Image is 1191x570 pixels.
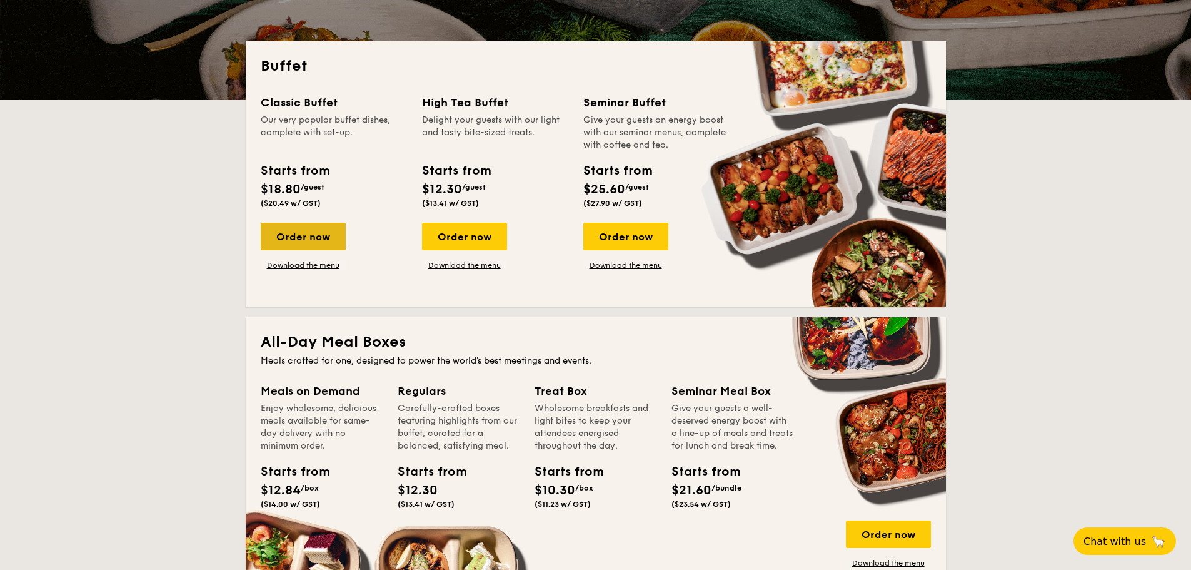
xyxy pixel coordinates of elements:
span: ($11.23 w/ GST) [535,500,591,509]
button: Chat with us🦙 [1073,527,1176,555]
span: $25.60 [583,182,625,197]
span: $21.60 [671,483,711,498]
span: Chat with us [1083,536,1146,547]
h2: All-Day Meal Boxes [261,332,931,352]
span: $10.30 [535,483,575,498]
div: Give your guests a well-deserved energy boost with a line-up of meals and treats for lunch and br... [671,402,793,452]
div: Wholesome breakfasts and light bites to keep your attendees energised throughout the day. [535,402,656,452]
span: ($20.49 w/ GST) [261,199,321,208]
span: $12.30 [398,483,438,498]
div: Order now [261,223,346,250]
div: Seminar Buffet [583,94,730,111]
span: ($14.00 w/ GST) [261,500,320,509]
div: Give your guests an energy boost with our seminar menus, complete with coffee and tea. [583,114,730,151]
span: ($27.90 w/ GST) [583,199,642,208]
a: Download the menu [261,260,346,270]
div: Our very popular buffet dishes, complete with set-up. [261,114,407,151]
a: Download the menu [422,260,507,270]
div: Order now [422,223,507,250]
span: $12.84 [261,483,301,498]
span: ($13.41 w/ GST) [398,500,455,509]
div: Starts from [422,161,490,180]
div: Carefully-crafted boxes featuring highlights from our buffet, curated for a balanced, satisfying ... [398,402,520,452]
div: Starts from [261,161,329,180]
span: /box [301,484,319,492]
span: /guest [462,183,486,191]
span: ($23.54 w/ GST) [671,500,731,509]
span: /box [575,484,593,492]
div: Meals crafted for one, designed to power the world's best meetings and events. [261,355,931,367]
div: Enjoy wholesome, delicious meals available for same-day delivery with no minimum order. [261,402,383,452]
h2: Buffet [261,56,931,76]
div: High Tea Buffet [422,94,568,111]
span: 🦙 [1151,534,1166,549]
span: /guest [625,183,649,191]
div: Order now [846,521,931,548]
a: Download the menu [846,558,931,568]
span: /guest [301,183,324,191]
div: Meals on Demand [261,382,383,400]
span: $12.30 [422,182,462,197]
div: Starts from [261,462,317,481]
div: Delight your guests with our light and tasty bite-sized treats. [422,114,568,151]
div: Classic Buffet [261,94,407,111]
span: /bundle [711,484,741,492]
div: Regulars [398,382,520,400]
div: Starts from [671,462,728,481]
div: Seminar Meal Box [671,382,793,400]
div: Order now [583,223,668,250]
a: Download the menu [583,260,668,270]
div: Treat Box [535,382,656,400]
div: Starts from [398,462,454,481]
span: ($13.41 w/ GST) [422,199,479,208]
div: Starts from [583,161,651,180]
div: Starts from [535,462,591,481]
span: $18.80 [261,182,301,197]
